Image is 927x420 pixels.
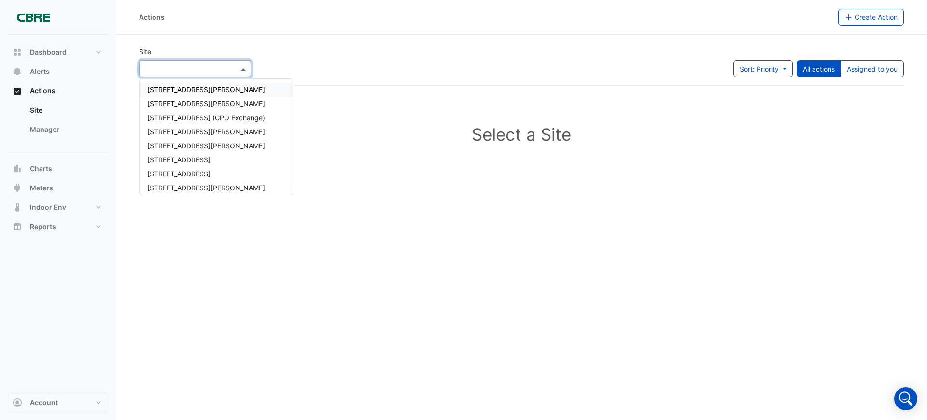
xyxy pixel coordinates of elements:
button: Actions [8,81,108,101]
div: Actions [8,101,108,143]
a: Manager [22,120,108,139]
img: Company Logo [12,8,55,27]
span: Meters [30,183,53,193]
button: Account [8,393,108,412]
app-icon: Reports [13,222,22,232]
span: [STREET_ADDRESS][PERSON_NAME] [147,128,265,136]
label: Site [139,46,151,57]
button: Charts [8,159,108,178]
span: Sort: Priority [740,65,779,73]
button: Sort: Priority [733,60,793,77]
div: Actions [139,12,165,22]
div: Open Intercom Messenger [894,387,917,410]
h1: Select a Site [154,124,888,145]
span: Account [30,398,58,407]
span: Dashboard [30,47,67,57]
span: Charts [30,164,52,174]
span: [STREET_ADDRESS][PERSON_NAME] [147,184,265,192]
span: [STREET_ADDRESS] [147,170,211,178]
button: Assigned to you [841,60,904,77]
span: Actions [30,86,56,96]
span: Create Action [855,13,898,21]
button: Dashboard [8,43,108,62]
app-icon: Charts [13,164,22,174]
span: Alerts [30,67,50,76]
button: Create Action [838,9,904,26]
a: Site [22,101,108,120]
app-icon: Meters [13,183,22,193]
app-icon: Actions [13,86,22,96]
button: All actions [797,60,841,77]
button: Meters [8,178,108,198]
span: [STREET_ADDRESS] [147,156,211,164]
span: Indoor Env [30,203,66,212]
button: Reports [8,217,108,236]
button: Indoor Env [8,198,108,217]
span: [STREET_ADDRESS][PERSON_NAME] [147,86,265,94]
span: Reports [30,222,56,232]
app-icon: Indoor Env [13,203,22,212]
span: [STREET_ADDRESS][PERSON_NAME] [147,142,265,150]
span: [STREET_ADDRESS] (GPO Exchange) [147,114,265,122]
app-icon: Dashboard [13,47,22,57]
div: Options List [140,79,293,195]
span: [STREET_ADDRESS][PERSON_NAME] [147,100,265,108]
button: Alerts [8,62,108,81]
app-icon: Alerts [13,67,22,76]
